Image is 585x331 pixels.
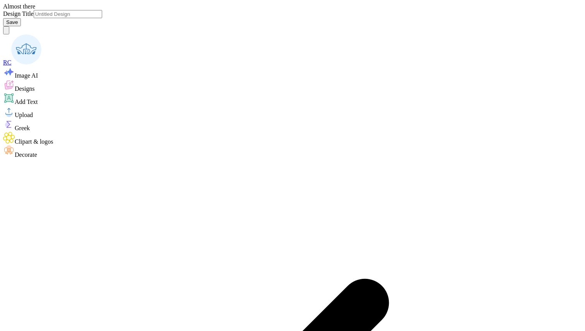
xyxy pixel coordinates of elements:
[3,3,582,10] div: Almost there
[15,125,30,131] span: Greek
[3,18,21,26] button: Save
[11,34,41,65] img: Rohan Chaurasia
[15,151,37,158] span: Decorate
[3,59,11,66] span: RC
[3,59,41,66] a: RC
[15,138,53,145] span: Clipart & logos
[15,72,38,79] span: Image AI
[15,98,38,105] span: Add Text
[15,112,33,118] span: Upload
[15,85,35,92] span: Designs
[34,10,102,18] input: Untitled Design
[3,10,34,17] label: Design Title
